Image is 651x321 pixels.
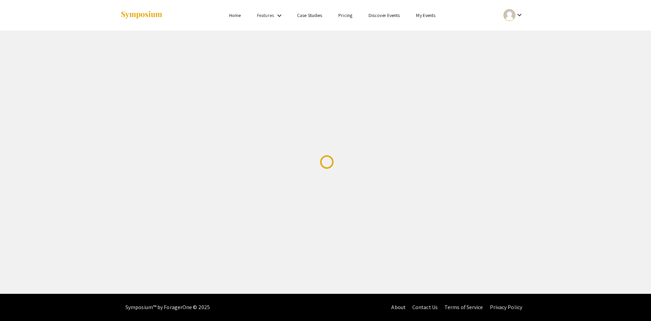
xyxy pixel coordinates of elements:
[412,304,438,311] a: Contact Us
[369,12,400,18] a: Discover Events
[338,12,352,18] a: Pricing
[391,304,406,311] a: About
[496,7,531,23] button: Expand account dropdown
[120,11,163,20] img: Symposium by ForagerOne
[416,12,435,18] a: My Events
[257,12,274,18] a: Features
[445,304,483,311] a: Terms of Service
[490,304,522,311] a: Privacy Policy
[125,294,210,321] div: Symposium™ by ForagerOne © 2025
[297,12,322,18] a: Case Studies
[515,11,524,19] mat-icon: Expand account dropdown
[275,12,283,20] mat-icon: Expand Features list
[229,12,241,18] a: Home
